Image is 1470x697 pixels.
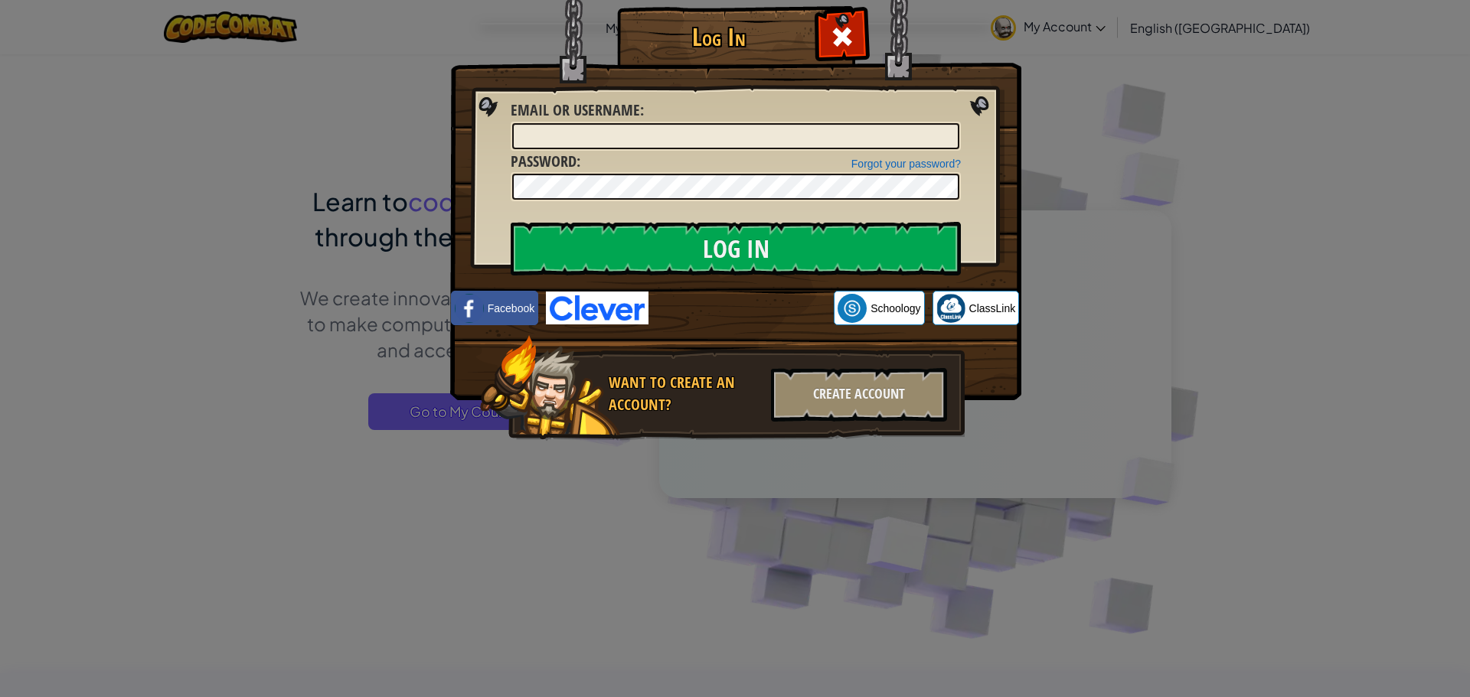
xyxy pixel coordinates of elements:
div: Create Account [771,368,947,422]
a: Forgot your password? [851,158,961,170]
div: Want to create an account? [609,372,762,415]
span: Email or Username [511,99,640,120]
span: ClassLink [969,301,1016,316]
img: schoology.png [838,294,867,323]
label: : [511,99,644,122]
span: Schoology [871,301,920,316]
label: : [511,151,580,173]
input: Log In [511,222,961,275]
img: clever-logo-blue.png [546,292,648,324]
img: classlink-logo-small.png [936,294,965,323]
iframe: Sign in with Google Button [648,292,834,325]
h1: Log In [621,24,816,50]
span: Facebook [488,301,534,316]
img: facebook_small.png [455,294,484,323]
span: Password [511,151,577,171]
